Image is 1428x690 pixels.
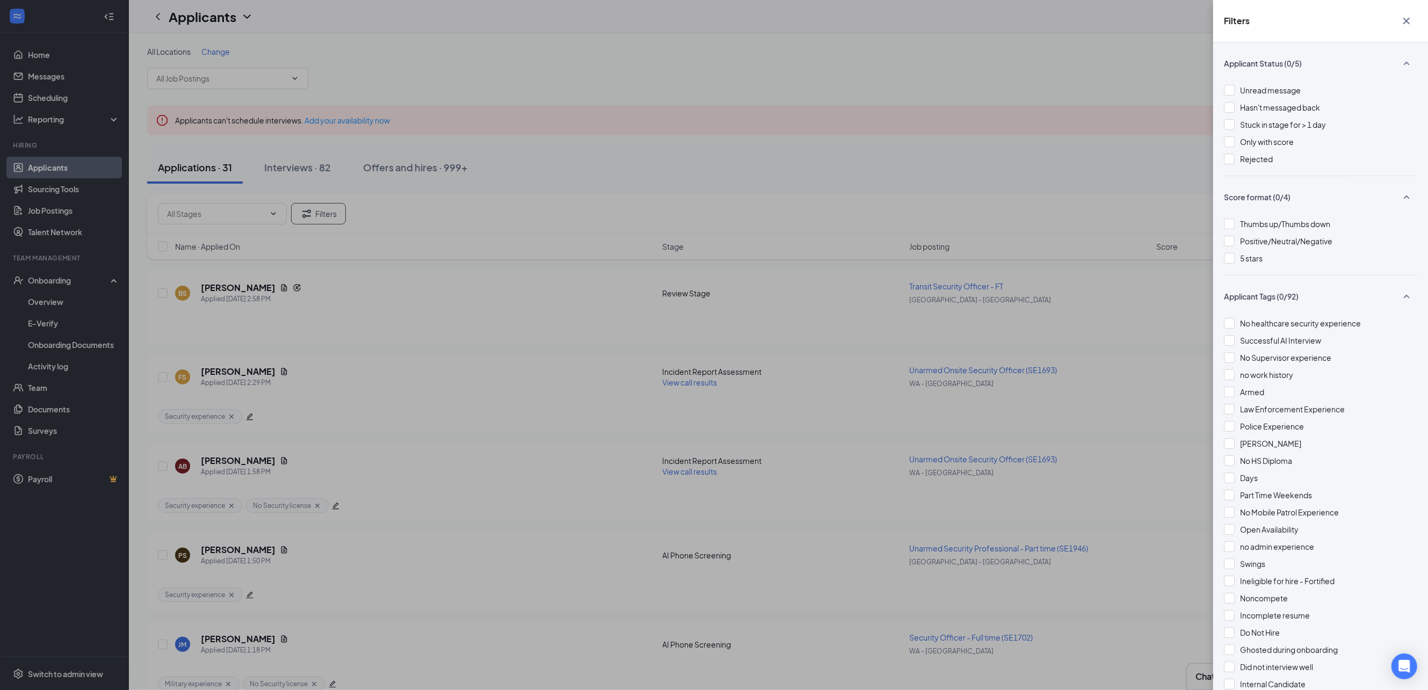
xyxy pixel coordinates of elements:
[1240,370,1293,380] span: no work history
[1240,154,1273,164] span: Rejected
[1240,645,1338,655] span: Ghosted during onboarding
[1400,14,1413,27] svg: Cross
[1224,192,1291,202] span: Score format (0/4)
[1240,336,1321,345] span: Successful AI Interview
[1240,593,1288,603] span: Noncompete
[1240,611,1310,620] span: Incomplete resume
[1240,490,1312,500] span: Part Time Weekends
[1224,15,1250,27] h5: Filters
[1240,387,1264,397] span: Armed
[1224,58,1302,69] span: Applicant Status (0/5)
[1240,137,1294,147] span: Only with score
[1400,57,1413,70] svg: SmallChevronUp
[1240,473,1258,483] span: Days
[1240,507,1339,517] span: No Mobile Patrol Experience
[1240,103,1320,112] span: Hasn't messaged back
[1400,290,1413,303] svg: SmallChevronUp
[1240,85,1301,95] span: Unread message
[1240,559,1265,569] span: Swings
[1240,318,1361,328] span: No healthcare security experience
[1240,253,1263,263] span: 5 stars
[1240,679,1306,689] span: Internal Candidate
[1240,542,1314,551] span: no admin experience
[1240,662,1313,672] span: Did not interview well
[1400,191,1413,204] svg: SmallChevronUp
[1240,456,1292,466] span: No HS Diploma
[1240,236,1332,246] span: Positive/Neutral/Negative
[1396,53,1417,74] button: SmallChevronUp
[1240,219,1330,229] span: Thumbs up/Thumbs down
[1240,120,1326,129] span: Stuck in stage for > 1 day
[1396,11,1417,31] button: Cross
[1240,628,1280,637] span: Do Not Hire
[1240,439,1301,448] span: [PERSON_NAME]
[1396,187,1417,207] button: SmallChevronUp
[1240,353,1331,362] span: No Supervisor experience
[1396,286,1417,307] button: SmallChevronUp
[1240,422,1304,431] span: Police Experience
[1240,404,1345,414] span: Law Enforcement Experience
[1240,525,1299,534] span: Open Availability
[1391,653,1417,679] div: Open Intercom Messenger
[1240,576,1335,586] span: Ineligible for hire - Fortified
[1224,291,1299,302] span: Applicant Tags (0/92)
